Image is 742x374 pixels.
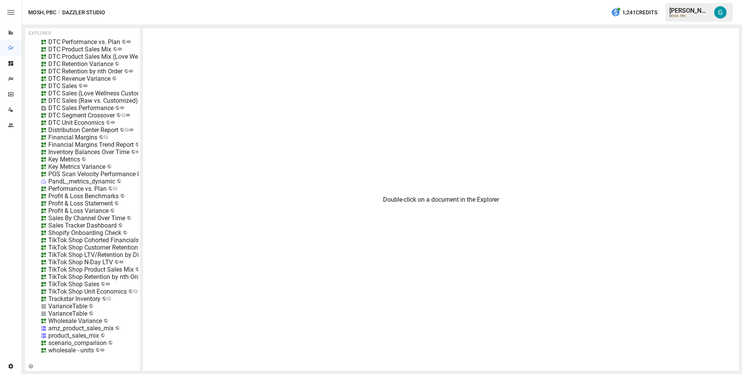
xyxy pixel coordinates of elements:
svg: Public [126,39,131,44]
svg: Public [120,105,124,110]
div: Performance vs. Plan [48,185,107,192]
div: VarianceTable [48,310,87,317]
div: POS Scan Velocity Performance By Product [48,170,167,178]
svg: Published [124,127,129,132]
div: DTC Retention by nth Order [48,68,123,75]
svg: Public [129,69,133,73]
img: Gavin Acres [714,6,727,19]
div: Sales Tracker Dashboard [48,222,117,229]
svg: Public [83,83,88,88]
div: [PERSON_NAME] [669,7,710,14]
svg: Published [121,113,126,117]
div: Key Metrics Variance [48,163,106,170]
div: DTC Sales Performance [48,104,114,112]
div: Financial Margins Trend Report [48,141,134,148]
div: Key Metrics [48,156,80,163]
div: DTC Retention Variance [48,60,113,68]
div: TikTok Shop LTV/Retention by Dimension [48,251,162,258]
button: Collapse Folders [27,364,35,369]
svg: Public [136,150,140,154]
div: Double-click on a document in the Explorer [383,196,499,203]
div: Sales By Channel Over Time [48,214,125,222]
div: TikTok Shop Product Sales Mix [48,266,134,273]
div: EXPLORER [29,31,51,36]
div: wholesale - units [48,347,94,354]
div: DTC Sales [48,82,77,90]
div: PandL_metrics_dynamic [48,178,115,185]
div: TikTok Shop Unit Economics [48,288,127,295]
div: DTC Product Sales Mix (Love Wellness Custom) [48,53,179,60]
span: 1,241 Credits [622,8,657,17]
div: Financial Margins [48,134,97,141]
div: TikTok Shop Cohorted Financials [48,236,139,244]
div: amz_product_sales_mix [48,325,114,332]
div: TikTok Shop N-Day LTV [48,258,113,266]
div: MOSH, PBC [669,14,710,18]
div: scenario_comparison [48,339,107,347]
div: Profit & Loss Statement [48,200,113,207]
div: TikTok Shop Sales [48,280,99,288]
div: Profit & Loss Benchmarks [48,192,119,200]
div: DTC Product Sales Mix [48,46,111,53]
svg: Public [111,120,115,125]
button: 1,241Credits [608,5,660,20]
svg: Public [126,113,130,117]
div: DTC Segment Crossover [48,112,115,119]
div: / [58,8,61,17]
svg: Public [117,47,122,51]
button: Gavin Acres [710,2,731,23]
div: DTC Performance vs. Plan [48,38,120,46]
div: TikTok Shop Retention by nth Order [48,273,145,280]
svg: Published [104,135,108,139]
div: Inventory Balances Over Time [48,148,129,156]
svg: Public [138,289,142,294]
div: product_sales_mix [48,332,99,339]
div: DTC Sales (Love Wellness Custom) [48,90,145,97]
div: Profit & Loss Variance [48,207,109,214]
svg: Published [113,186,117,191]
svg: Public [119,260,124,264]
svg: Public [100,348,105,352]
svg: Published [133,289,138,294]
div: DTC Revenue Variance [48,75,111,82]
div: Trackstar Inventory [48,295,100,303]
div: Shopify Onboarding Check [48,229,121,236]
div: DTC Sales (Raw vs. Customized) [48,97,138,104]
svg: Public [129,127,134,132]
svg: Published [107,296,111,301]
div: TikTok Shop Customer Retention [48,244,138,251]
div: VarianceTable [48,303,87,310]
div: DTC Unit Economics [48,119,104,126]
div: Distribution Center Report [48,126,118,134]
button: MOSH, PBC [28,8,56,17]
div: Wholesale Variance [48,317,102,325]
svg: Public [106,282,110,286]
